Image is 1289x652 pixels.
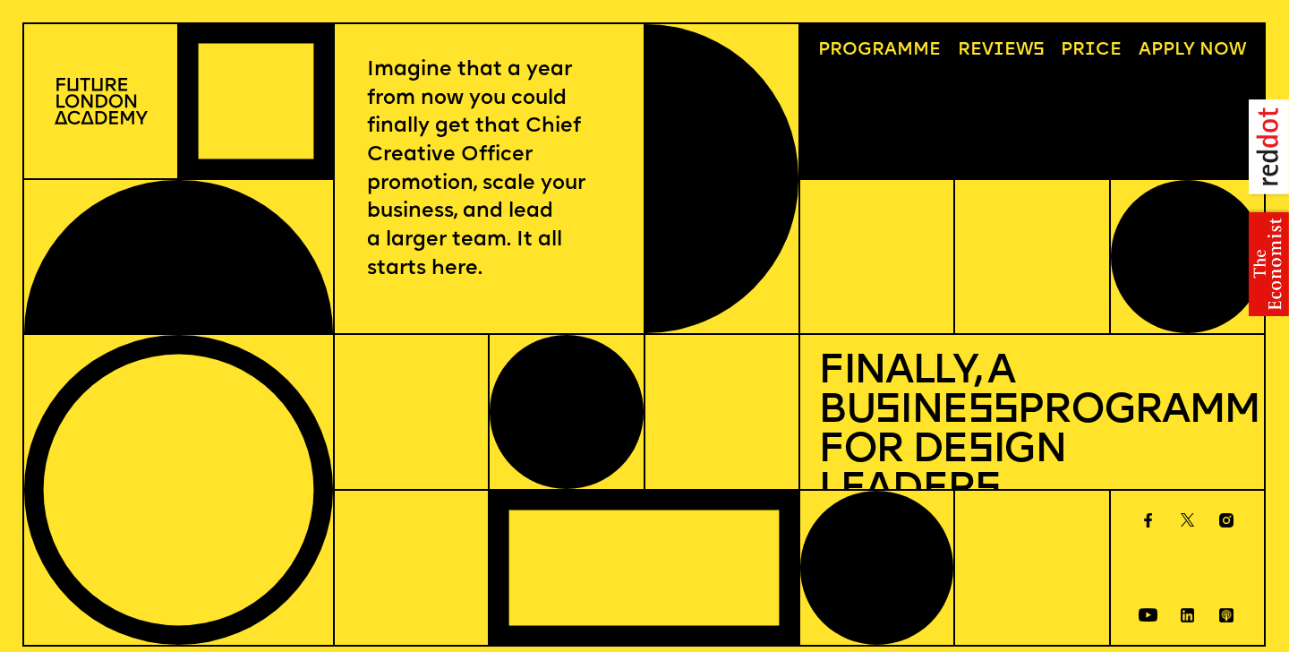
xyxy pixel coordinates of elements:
span: s [875,390,900,433]
span: s [968,430,993,472]
p: Imagine that a year from now you could finally get that Chief Creative Officer promotion, scale y... [367,56,611,284]
a: Programme [809,33,950,69]
span: s [975,469,1000,511]
h1: Finally, a Bu ine Programme for De ign Leader [818,353,1246,510]
a: Price [1052,33,1131,69]
a: Reviews [949,33,1054,69]
span: ss [968,390,1017,433]
a: Apply now [1130,33,1255,69]
span: A [1139,41,1151,59]
span: a [884,41,897,59]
